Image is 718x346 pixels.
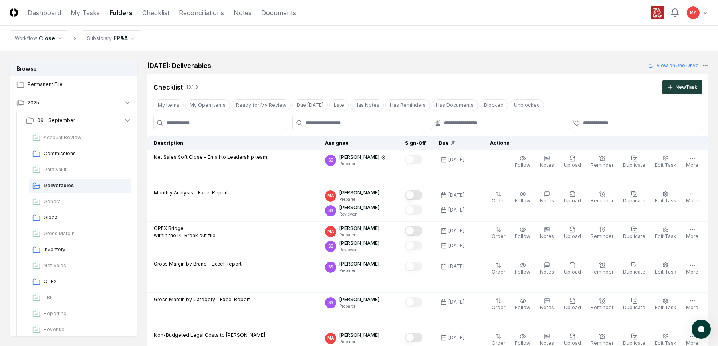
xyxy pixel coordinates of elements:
[350,99,384,111] button: Has Notes
[589,260,615,277] button: Reminder
[591,340,613,346] span: Reminder
[37,117,75,124] span: 09 - September
[339,268,379,274] p: Preparer
[405,297,422,307] button: Mark complete
[29,307,131,321] a: Reporting
[319,136,399,150] th: Assignee
[684,260,700,277] button: More
[540,162,554,168] span: Notes
[510,99,544,111] button: Unblocked
[292,99,328,111] button: Due Today
[538,154,556,170] button: Notes
[339,247,379,253] p: Reviewer
[339,240,379,247] p: [PERSON_NAME]
[339,161,386,167] p: Preparer
[623,304,645,310] span: Duplicate
[186,84,198,91] div: 13 / 13
[142,8,169,18] a: Checklist
[655,233,676,239] span: Edit Task
[405,262,422,271] button: Mark complete
[28,8,61,18] a: Dashboard
[490,225,507,242] button: Order
[28,99,39,106] span: 2025
[564,162,581,168] span: Upload
[513,260,532,277] button: Follow
[448,192,464,199] div: [DATE]
[591,304,613,310] span: Reminder
[29,259,131,273] a: Net Sales
[339,296,379,303] p: [PERSON_NAME]
[513,189,532,206] button: Follow
[589,189,615,206] button: Reminder
[686,6,700,20] button: MA
[10,8,18,17] img: Logo
[339,225,379,232] p: [PERSON_NAME]
[153,99,184,111] button: My Items
[448,334,464,341] div: [DATE]
[540,233,554,239] span: Notes
[623,340,645,346] span: Duplicate
[10,61,137,76] h3: Browse
[339,303,379,309] p: Preparer
[484,140,702,147] div: Actions
[327,193,334,199] span: MA
[564,198,581,204] span: Upload
[621,154,647,170] button: Duplicate
[44,214,128,221] span: Global
[405,155,422,164] button: Mark complete
[653,225,678,242] button: Edit Task
[29,179,131,193] a: Deliverables
[515,340,530,346] span: Follow
[655,162,676,168] span: Edit Task
[328,157,333,163] span: SS
[109,8,133,18] a: Folders
[623,233,645,239] span: Duplicate
[492,233,505,239] span: Order
[44,230,128,237] span: Gross Margin
[44,310,128,317] span: Reporting
[339,204,379,211] p: [PERSON_NAME]
[328,243,333,249] span: SS
[492,269,505,275] span: Order
[621,189,647,206] button: Duplicate
[538,260,556,277] button: Notes
[339,332,379,339] p: [PERSON_NAME]
[562,225,583,242] button: Upload
[405,226,422,236] button: Mark complete
[405,333,422,342] button: Mark complete
[492,340,505,346] span: Order
[490,296,507,313] button: Order
[44,134,128,141] span: Account Review
[623,198,645,204] span: Duplicate
[339,211,379,217] p: Reviewer
[538,189,556,206] button: Notes
[44,326,128,333] span: Revenue
[540,340,554,346] span: Notes
[684,296,700,313] button: More
[448,263,464,270] div: [DATE]
[71,8,100,18] a: My Tasks
[339,154,379,161] p: [PERSON_NAME]
[29,211,131,225] a: Global
[405,241,422,250] button: Mark complete
[327,335,334,341] span: MA
[448,242,464,249] div: [DATE]
[44,198,128,205] span: General
[10,76,138,94] a: Permanent File
[513,296,532,313] button: Follow
[448,298,464,306] div: [DATE]
[432,99,478,111] button: Has Documents
[655,198,676,204] span: Edit Task
[44,150,128,157] span: Commissions
[327,228,334,234] span: MA
[540,198,554,204] span: Notes
[439,140,471,147] div: Due
[339,189,379,196] p: [PERSON_NAME]
[328,300,333,306] span: SS
[405,190,422,200] button: Mark complete
[653,296,678,313] button: Edit Task
[540,304,554,310] span: Notes
[621,260,647,277] button: Duplicate
[589,296,615,313] button: Reminder
[154,296,250,303] p: Gross Margin by Category - Excel Report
